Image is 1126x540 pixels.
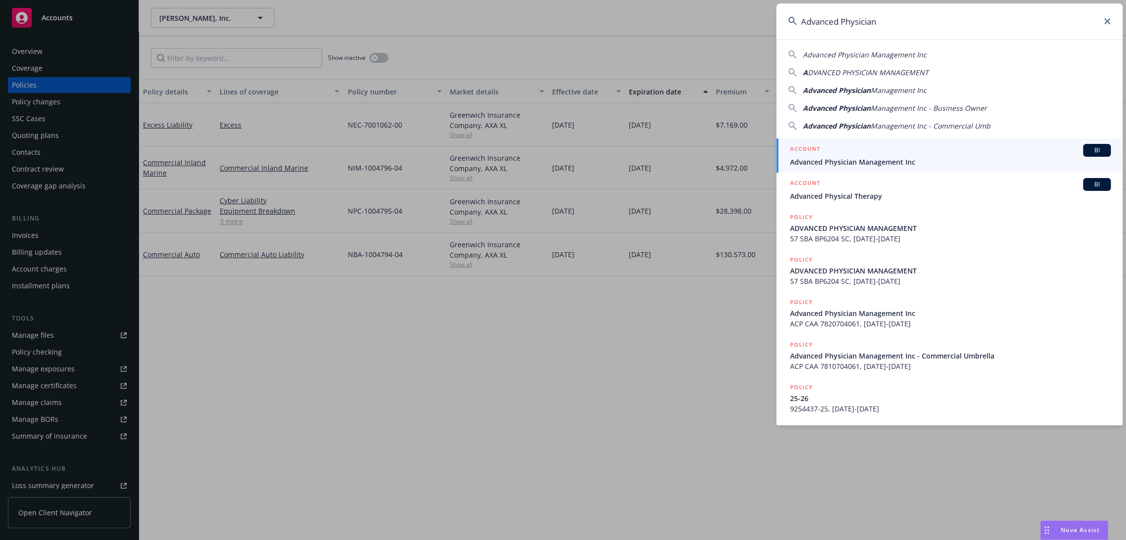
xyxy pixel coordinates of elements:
a: ACCOUNTBIAdvanced Physical Therapy [776,173,1123,207]
h5: POLICY [790,212,813,222]
h5: POLICY [790,297,813,307]
span: ACP CAA 7820704061, [DATE]-[DATE] [790,318,1111,329]
span: Advanced Physician Management Inc [790,308,1111,318]
span: DVANCED PHYSICIAN MANAGEMENT [808,68,929,77]
span: 25-26 [790,393,1111,404]
span: 9254437-25, [DATE]-[DATE] [790,404,1111,414]
input: Search... [776,3,1123,39]
h5: ACCOUNT [790,178,820,190]
span: Advanced Physical Therapy [790,191,1111,201]
span: BI [1087,180,1107,189]
h5: POLICY [790,382,813,392]
a: POLICYAdvanced Physician Management Inc - Commercial UmbrellaACP CAA 7810704061, [DATE]-[DATE] [776,334,1123,377]
span: ADVANCED PHYSICIAN MANAGEMENT [790,223,1111,233]
a: POLICYADVANCED PHYSICIAN MANAGEMENT57 SBA BP6204 SC, [DATE]-[DATE] [776,207,1123,249]
span: Management Inc - Business Owner [871,103,987,113]
button: Nova Assist [1040,520,1108,540]
h5: POLICY [790,255,813,265]
h5: ACCOUNT [790,144,820,156]
span: A [803,68,808,77]
span: ACP CAA 7810704061, [DATE]-[DATE] [790,361,1111,371]
a: POLICYAdvanced Physician Management IncACP CAA 7820704061, [DATE]-[DATE] [776,292,1123,334]
a: POLICY25-269254437-25, [DATE]-[DATE] [776,377,1123,419]
span: Nova Assist [1061,526,1100,534]
a: ACCOUNTBIAdvanced Physician Management Inc [776,138,1123,173]
a: POLICYADVANCED PHYSICIAN MANAGEMENT57 SBA BP6204 SC, [DATE]-[DATE] [776,249,1123,292]
span: 57 SBA BP6204 SC, [DATE]-[DATE] [790,233,1111,244]
span: Advanced Physician Management Inc [790,157,1111,167]
span: ADVANCED PHYSICIAN MANAGEMENT [790,266,1111,276]
span: Advanced Physician Management Inc [803,50,927,59]
span: Advanced Physician Management Inc - Commercial Umbrella [790,351,1111,361]
div: Drag to move [1040,521,1053,540]
span: 57 SBA BP6204 SC, [DATE]-[DATE] [790,276,1111,286]
span: Advanced Physician [803,121,871,131]
span: Management Inc [871,86,927,95]
span: Advanced Physician [803,86,871,95]
h5: POLICY [790,340,813,350]
span: BI [1087,146,1107,155]
span: Advanced Physician [803,103,871,113]
span: Management Inc - Commercial Umb [871,121,990,131]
